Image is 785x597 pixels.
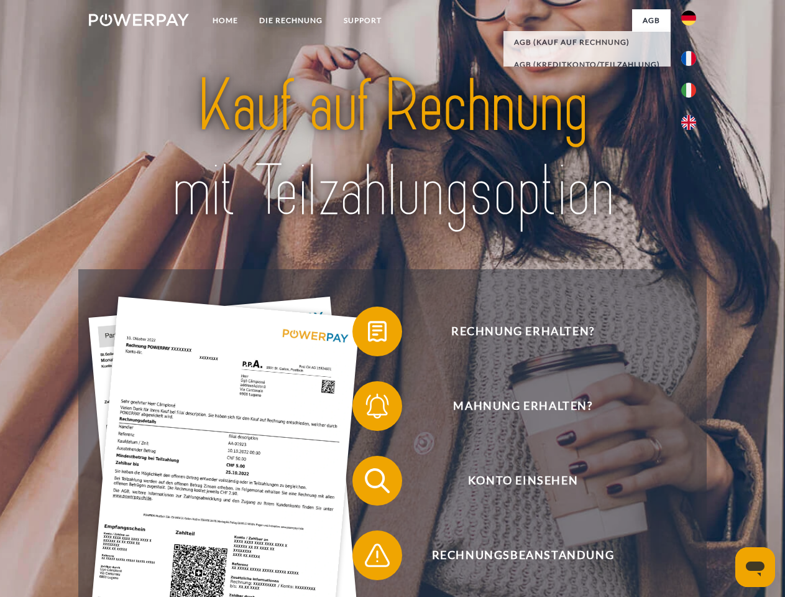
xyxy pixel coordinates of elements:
[503,53,671,76] a: AGB (Kreditkonto/Teilzahlung)
[370,307,675,356] span: Rechnung erhalten?
[249,9,333,32] a: DIE RECHNUNG
[370,530,675,580] span: Rechnungsbeanstandung
[735,547,775,587] iframe: Schaltfläche zum Öffnen des Messaging-Fensters
[352,307,676,356] button: Rechnung erhalten?
[89,14,189,26] img: logo-powerpay-white.svg
[119,60,666,238] img: title-powerpay_de.svg
[503,31,671,53] a: AGB (Kauf auf Rechnung)
[632,9,671,32] a: agb
[681,11,696,25] img: de
[352,381,676,431] button: Mahnung erhalten?
[370,456,675,506] span: Konto einsehen
[202,9,249,32] a: Home
[352,456,676,506] button: Konto einsehen
[681,83,696,98] img: it
[362,465,393,496] img: qb_search.svg
[362,391,393,422] img: qb_bell.svg
[681,115,696,130] img: en
[333,9,392,32] a: SUPPORT
[362,540,393,571] img: qb_warning.svg
[681,51,696,66] img: fr
[362,316,393,347] img: qb_bill.svg
[352,530,676,580] button: Rechnungsbeanstandung
[370,381,675,431] span: Mahnung erhalten?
